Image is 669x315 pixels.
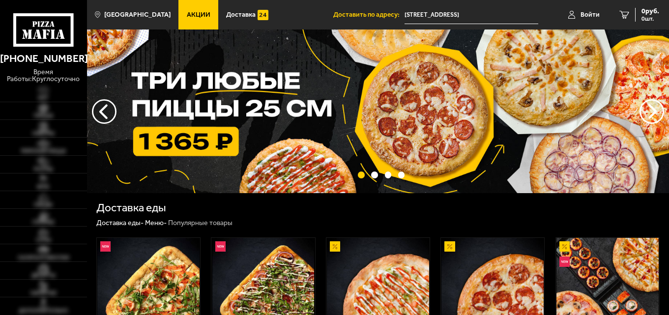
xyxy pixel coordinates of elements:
[333,11,405,18] span: Доставить по адресу:
[385,172,392,178] button: точки переключения
[371,172,378,178] button: точки переключения
[92,99,116,124] button: следующий
[398,172,405,178] button: точки переключения
[641,16,659,22] span: 0 шт.
[96,202,166,214] h1: Доставка еды
[405,6,538,24] input: Ваш адрес доставки
[100,241,111,252] img: Новинка
[444,241,455,252] img: Акционный
[258,10,268,20] img: 15daf4d41897b9f0e9f617042186c801.svg
[226,11,256,18] span: Доставка
[330,241,340,252] img: Акционный
[358,172,365,178] button: точки переключения
[187,11,210,18] span: Акции
[168,219,233,228] div: Популярные товары
[145,219,167,227] a: Меню-
[581,11,600,18] span: Войти
[405,6,538,24] span: улица Подвойского, 24к1У
[104,11,171,18] span: [GEOGRAPHIC_DATA]
[96,219,144,227] a: Доставка еды-
[559,257,570,267] img: Новинка
[641,8,659,15] span: 0 руб.
[559,241,570,252] img: Акционный
[640,99,664,124] button: предыдущий
[215,241,226,252] img: Новинка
